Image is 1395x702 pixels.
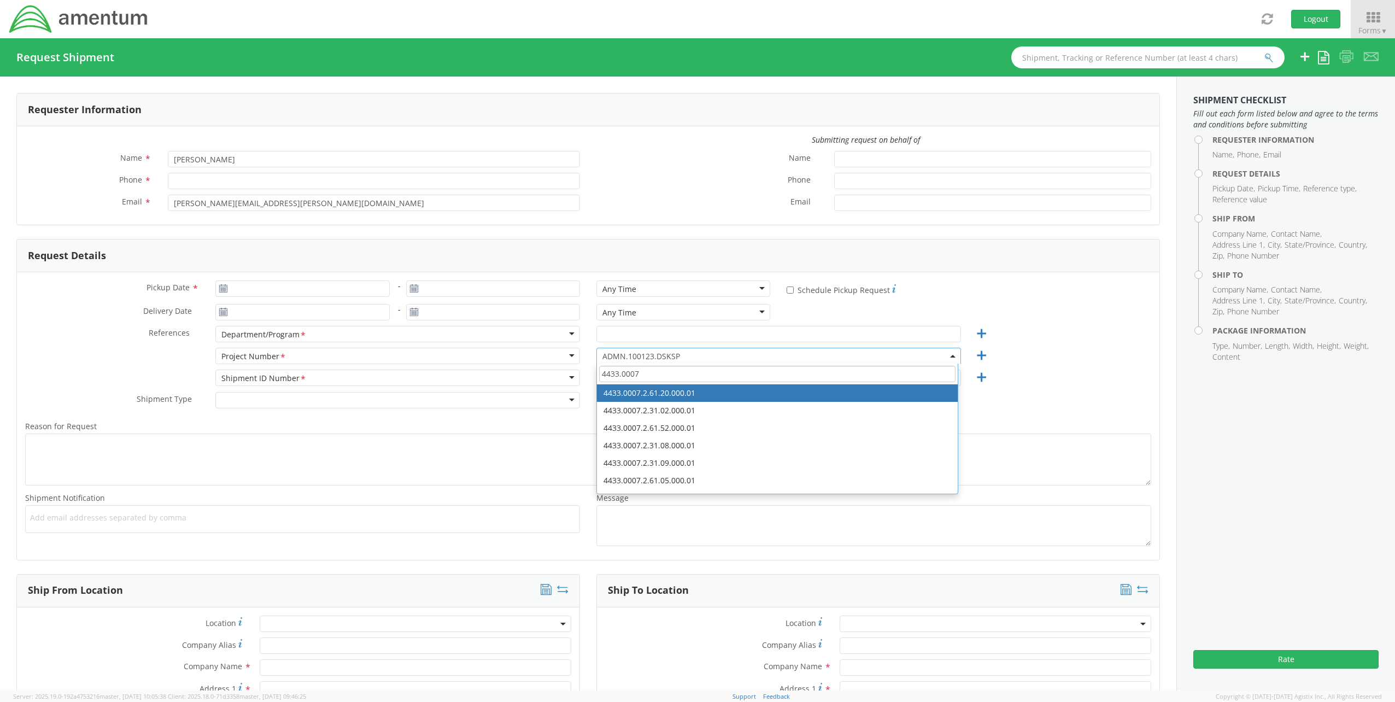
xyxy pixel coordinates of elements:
[789,153,811,165] span: Name
[787,286,794,294] input: Schedule Pickup Request
[149,327,190,338] span: References
[8,4,149,34] img: dyn-intl-logo-049831509241104b2a82.png
[1268,295,1282,306] li: City
[1339,239,1367,250] li: Country
[1212,271,1379,279] h4: Ship To
[1212,229,1268,239] li: Company Name
[779,683,816,694] span: Address 1
[239,692,306,700] span: master, [DATE] 09:46:25
[608,585,689,596] h3: Ship To Location
[1339,295,1367,306] li: Country
[1216,692,1382,701] span: Copyright © [DATE]-[DATE] Agistix Inc., All Rights Reserved
[1212,169,1379,178] h4: Request Details
[1271,229,1322,239] li: Contact Name
[1344,341,1369,352] li: Weight
[1212,295,1265,306] li: Address Line 1
[120,153,142,163] span: Name
[1212,341,1230,352] li: Type
[602,284,636,295] div: Any Time
[1212,214,1379,223] h4: Ship From
[597,402,958,419] li: 4433.0007.2.31.02.000.01
[1237,149,1261,160] li: Phone
[137,394,192,406] span: Shipment Type
[99,692,166,700] span: master, [DATE] 10:05:38
[1193,96,1379,106] h3: Shipment Checklist
[1271,284,1322,295] li: Contact Name
[143,306,192,318] span: Delivery Date
[597,419,958,437] li: 4433.0007.2.61.52.000.01
[1212,326,1379,335] h4: Package Information
[602,351,955,361] span: ADMN.100123.DSKSP
[1265,341,1290,352] li: Length
[30,512,575,523] span: Add email addresses separated by comma
[1212,352,1240,362] li: Content
[1381,26,1387,36] span: ▼
[221,373,307,384] div: Shipment ID Number
[787,283,896,296] label: Schedule Pickup Request
[1011,46,1285,68] input: Shipment, Tracking or Reference Number (at least 4 chars)
[1212,149,1234,160] li: Name
[1285,295,1336,306] li: State/Province
[1291,10,1340,28] button: Logout
[1233,341,1262,352] li: Number
[732,692,756,700] a: Support
[762,640,816,650] span: Company Alias
[1212,194,1267,205] li: Reference value
[1303,183,1357,194] li: Reference type
[786,618,816,628] span: Location
[602,307,636,318] div: Any Time
[221,351,286,362] div: Project Number
[28,585,123,596] h3: Ship From Location
[1263,149,1281,160] li: Email
[25,421,97,431] span: Reason for Request
[1293,341,1314,352] li: Width
[1193,108,1379,130] span: Fill out each form listed below and agree to the terms and conditions before submitting
[1258,183,1300,194] li: Pickup Time
[597,384,958,402] li: 4433.0007.2.61.20.000.01
[200,683,236,694] span: Address 1
[1212,250,1224,261] li: Zip
[812,134,920,145] i: Submitting request on behalf of
[1212,239,1265,250] li: Address Line 1
[1193,650,1379,669] button: Rate
[597,472,958,489] li: 4433.0007.2.61.05.000.01
[1212,136,1379,144] h4: Requester Information
[168,692,306,700] span: Client: 2025.18.0-71d3358
[1212,306,1224,317] li: Zip
[221,329,307,341] div: Department/Program
[596,348,961,364] span: ADMN.100123.DSKSP
[28,104,142,115] h3: Requester Information
[122,196,142,207] span: Email
[597,454,958,472] li: 4433.0007.2.31.09.000.01
[184,661,242,671] span: Company Name
[596,493,629,503] span: Message
[1227,306,1279,317] li: Phone Number
[119,174,142,185] span: Phone
[25,493,105,503] span: Shipment Notification
[206,618,236,628] span: Location
[28,250,106,261] h3: Request Details
[1212,183,1255,194] li: Pickup Date
[1212,284,1268,295] li: Company Name
[16,51,114,63] h4: Request Shipment
[13,692,166,700] span: Server: 2025.19.0-192a4753216
[1268,239,1282,250] li: City
[790,196,811,209] span: Email
[764,661,822,671] span: Company Name
[1317,341,1341,352] li: Height
[763,692,790,700] a: Feedback
[788,174,811,187] span: Phone
[146,282,190,292] span: Pickup Date
[597,489,958,507] li: 4433.0007.2.61.15.000.01
[597,437,958,454] li: 4433.0007.2.31.08.000.01
[182,640,236,650] span: Company Alias
[1358,25,1387,36] span: Forms
[1285,239,1336,250] li: State/Province
[1227,250,1279,261] li: Phone Number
